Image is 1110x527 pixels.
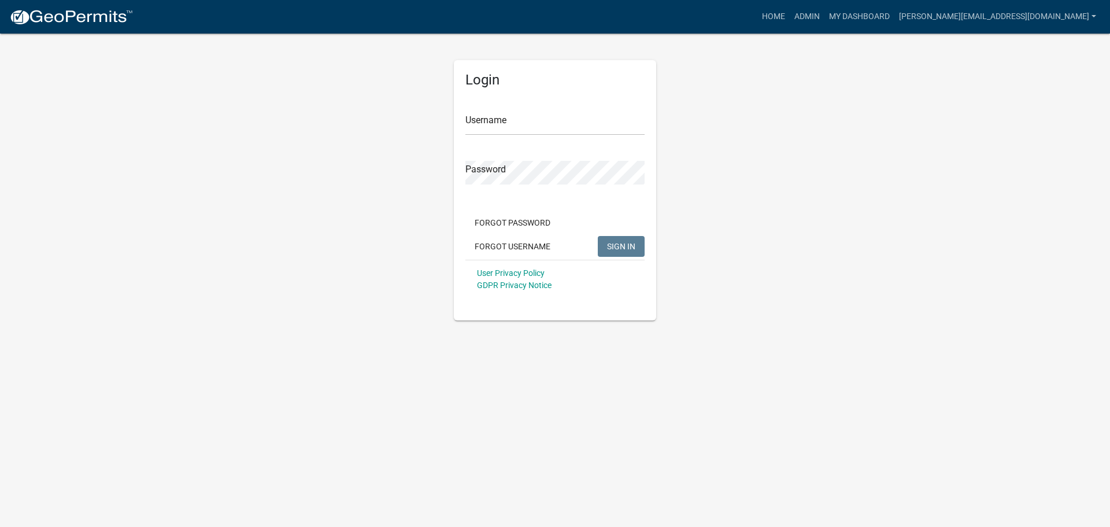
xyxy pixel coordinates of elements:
[598,236,645,257] button: SIGN IN
[477,268,545,278] a: User Privacy Policy
[477,281,552,290] a: GDPR Privacy Notice
[824,6,894,28] a: My Dashboard
[757,6,790,28] a: Home
[894,6,1101,28] a: [PERSON_NAME][EMAIL_ADDRESS][DOMAIN_NAME]
[607,241,635,250] span: SIGN IN
[790,6,824,28] a: Admin
[465,212,560,233] button: Forgot Password
[465,236,560,257] button: Forgot Username
[465,72,645,89] h5: Login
